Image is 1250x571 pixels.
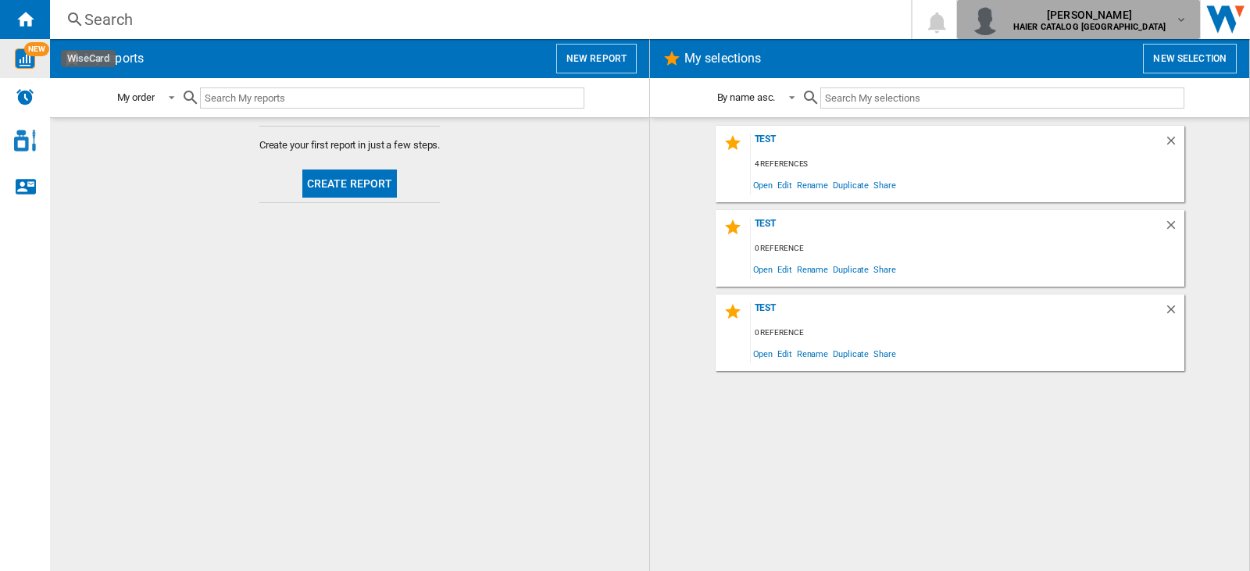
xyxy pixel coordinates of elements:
[820,87,1184,109] input: Search My selections
[1013,7,1166,23] span: [PERSON_NAME]
[14,130,36,152] img: cosmetic-logo.svg
[200,87,584,109] input: Search My reports
[751,155,1184,174] div: 4 references
[81,44,147,73] h2: My reports
[1164,218,1184,239] div: Delete
[830,174,871,195] span: Duplicate
[871,259,898,280] span: Share
[259,138,441,152] span: Create your first report in just a few steps.
[871,343,898,364] span: Share
[795,343,830,364] span: Rename
[751,323,1184,343] div: 0 reference
[556,44,637,73] button: New report
[117,91,155,103] div: My order
[751,343,776,364] span: Open
[830,343,871,364] span: Duplicate
[681,44,764,73] h2: My selections
[717,91,776,103] div: By name asc.
[751,174,776,195] span: Open
[775,343,795,364] span: Edit
[1164,134,1184,155] div: Delete
[970,4,1001,35] img: profile.jpg
[15,48,35,69] img: wise-card.svg
[1013,22,1166,32] b: HAIER CATALOG [GEOGRAPHIC_DATA]
[751,134,1164,155] div: test
[795,174,830,195] span: Rename
[795,259,830,280] span: Rename
[751,218,1164,239] div: test
[775,174,795,195] span: Edit
[84,9,870,30] div: Search
[1164,302,1184,323] div: Delete
[751,302,1164,323] div: test
[302,170,398,198] button: Create report
[871,174,898,195] span: Share
[16,87,34,106] img: alerts-logo.svg
[1143,44,1237,73] button: New selection
[24,42,49,56] span: NEW
[751,239,1184,259] div: 0 reference
[830,259,871,280] span: Duplicate
[775,259,795,280] span: Edit
[751,259,776,280] span: Open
